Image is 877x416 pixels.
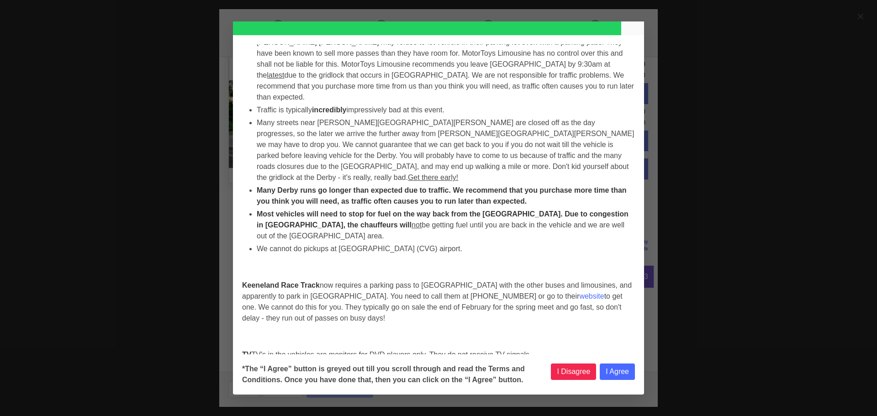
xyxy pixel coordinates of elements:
a: website [579,292,604,300]
button: I Disagree [551,363,596,380]
strong: Keeneland Race Track [242,281,320,289]
p: TV's in the vehicles are monitors for DVD players only. They do not receive TV signals. [242,349,635,360]
button: I Agree [600,363,635,380]
strong: incredibly [312,106,347,114]
b: *The “I Agree” button is greyed out till you scroll through and read the Terms and Conditions. On... [242,363,551,385]
u: latest [267,71,284,79]
u: Get there early! [408,174,458,181]
li: be getting fuel until you are back in the vehicle and we are well out of the [GEOGRAPHIC_DATA] area. [257,209,635,242]
strong: TV [242,351,251,358]
u: not [412,221,422,229]
li: Many streets near [PERSON_NAME][GEOGRAPHIC_DATA][PERSON_NAME] are closed off as the day progresse... [257,117,635,183]
li: Traffic is typically impressively bad at this event. [257,105,635,116]
li: We cannot do pickups at [GEOGRAPHIC_DATA] (CVG) airport. [257,243,635,254]
li: [PERSON_NAME] [PERSON_NAME] may refuse to let vehicle in their parking lot even with a parking pa... [257,37,635,103]
strong: Many Derby runs go longer than expected due to traffic. We recommend that you purchase more time ... [257,186,627,205]
strong: Most vehicles will need to stop for fuel on the way back from the [GEOGRAPHIC_DATA]. Due to conge... [257,210,629,229]
p: now requires a parking pass to [GEOGRAPHIC_DATA] with the other buses and limousines, and apparen... [242,280,635,324]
